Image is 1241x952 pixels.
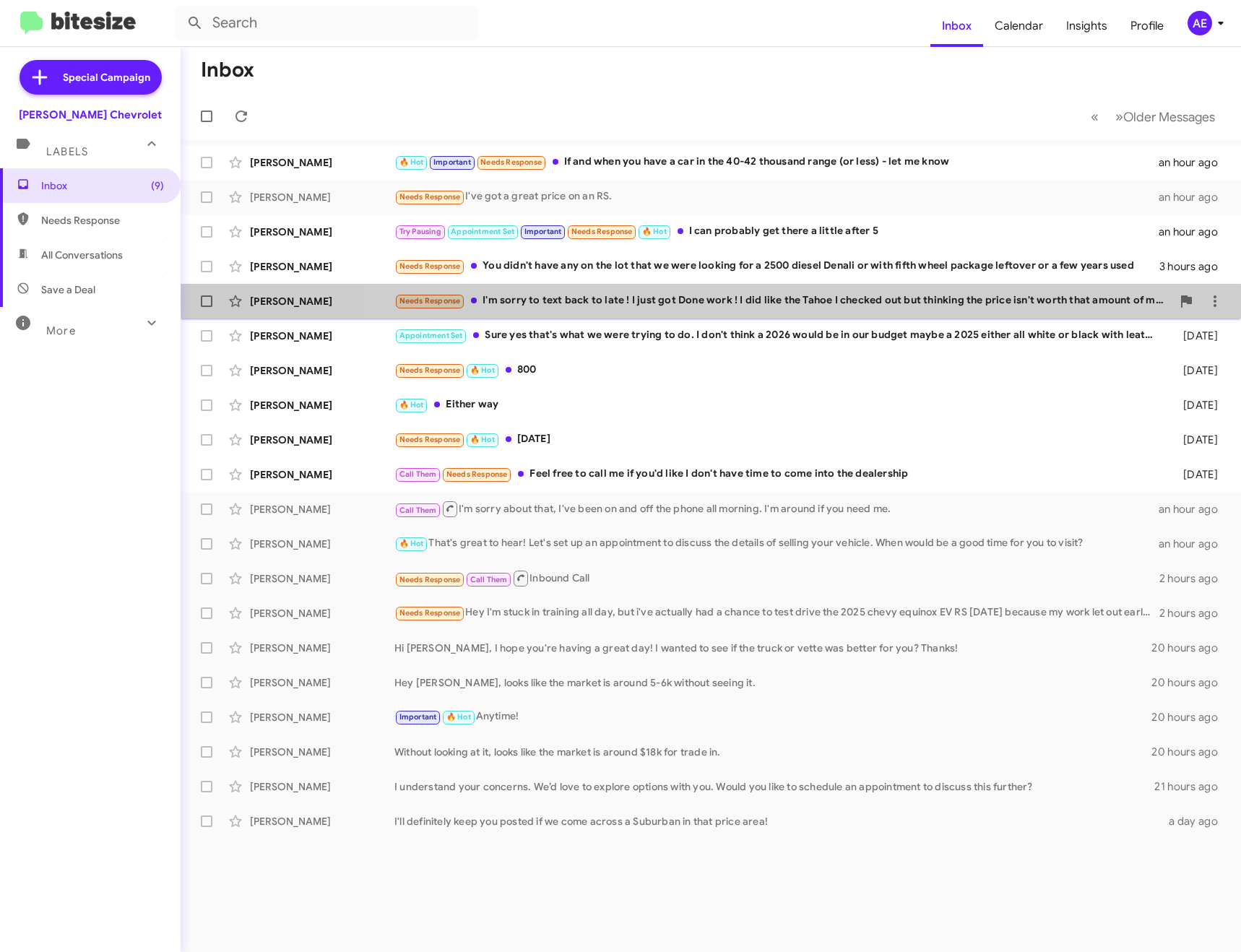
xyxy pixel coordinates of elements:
[394,397,1162,413] div: Either way
[250,537,394,551] div: [PERSON_NAME]
[1115,108,1123,126] span: »
[41,178,164,193] span: Inbox
[1159,502,1229,516] div: an hour ago
[250,675,394,690] div: [PERSON_NAME]
[394,569,1159,587] div: Inbound Call
[1162,814,1229,828] div: a day ago
[399,227,441,236] span: Try Pausing
[250,433,394,447] div: [PERSON_NAME]
[1159,155,1229,170] div: an hour ago
[250,641,394,655] div: [PERSON_NAME]
[250,329,394,343] div: [PERSON_NAME]
[201,59,254,82] h1: Inbox
[394,535,1159,552] div: That's great to hear! Let's set up an appointment to discuss the details of selling your vehicle....
[250,259,394,274] div: [PERSON_NAME]
[1159,190,1229,204] div: an hour ago
[1162,398,1229,412] div: [DATE]
[399,506,437,515] span: Call Them
[1107,102,1224,131] button: Next
[175,6,478,40] input: Search
[394,189,1159,205] div: I've got a great price on an RS.
[399,331,463,340] span: Appointment Set
[399,261,461,271] span: Needs Response
[250,571,394,586] div: [PERSON_NAME]
[394,814,1162,828] div: I'll definitely keep you posted if we come across a Suburban in that price area!
[394,154,1159,170] div: If and when you have a car in the 40-42 thousand range (or less) - let me know
[250,467,394,482] div: [PERSON_NAME]
[250,606,394,620] div: [PERSON_NAME]
[399,608,461,618] span: Needs Response
[394,675,1151,690] div: Hey [PERSON_NAME], looks like the market is around 5-6k without seeing it.
[250,814,394,828] div: [PERSON_NAME]
[1175,11,1225,35] button: AE
[1151,675,1229,690] div: 20 hours ago
[394,466,1162,483] div: Feel free to call me if you'd like I don't have time to come into the dealership
[250,779,394,794] div: [PERSON_NAME]
[394,293,1172,309] div: I'm sorry to text back to late ! I just got Done work ! I did like the Tahoe I checked out but th...
[399,365,461,375] span: Needs Response
[394,431,1162,448] div: [DATE]
[399,712,437,722] span: Important
[1123,109,1215,125] span: Older Messages
[1154,779,1229,794] div: 21 hours ago
[1162,329,1229,343] div: [DATE]
[250,363,394,378] div: [PERSON_NAME]
[394,500,1159,518] div: I'm sorry about that, I've been on and off the phone all morning. I'm around if you need me.
[399,469,437,479] span: Call Them
[930,5,983,47] a: Inbox
[250,294,394,308] div: [PERSON_NAME]
[399,296,461,306] span: Needs Response
[451,227,514,236] span: Appointment Set
[1151,745,1229,759] div: 20 hours ago
[394,258,1159,274] div: You didn't have any on the lot that we were looking for a 2500 diesel Denali or with fifth wheel ...
[470,365,495,375] span: 🔥 Hot
[250,502,394,516] div: [PERSON_NAME]
[394,709,1151,725] div: Anytime!
[1159,537,1229,551] div: an hour ago
[1151,710,1229,724] div: 20 hours ago
[446,469,508,479] span: Needs Response
[394,605,1159,621] div: Hey I'm stuck in training all day, but i've actually had a chance to test drive the 2025 chevy eq...
[1091,108,1099,126] span: «
[399,157,424,167] span: 🔥 Hot
[1159,225,1229,239] div: an hour ago
[399,192,461,202] span: Needs Response
[1162,467,1229,482] div: [DATE]
[446,712,471,722] span: 🔥 Hot
[983,5,1055,47] a: Calendar
[470,435,495,444] span: 🔥 Hot
[394,641,1151,655] div: Hi [PERSON_NAME], I hope you're having a great day! I wanted to see if the truck or vette was bet...
[394,223,1159,240] div: I can probably get there a little after 5
[399,575,461,584] span: Needs Response
[20,60,162,95] a: Special Campaign
[399,539,424,548] span: 🔥 Hot
[1055,5,1119,47] a: Insights
[1159,259,1229,274] div: 3 hours ago
[151,178,164,193] span: (9)
[41,282,95,297] span: Save a Deal
[470,575,508,584] span: Call Them
[19,108,162,122] div: [PERSON_NAME] Chevrolet
[571,227,633,236] span: Needs Response
[41,213,164,228] span: Needs Response
[250,155,394,170] div: [PERSON_NAME]
[250,190,394,204] div: [PERSON_NAME]
[63,70,150,85] span: Special Campaign
[1082,102,1107,131] button: Previous
[399,400,424,410] span: 🔥 Hot
[1151,641,1229,655] div: 20 hours ago
[480,157,542,167] span: Needs Response
[1159,571,1229,586] div: 2 hours ago
[1162,363,1229,378] div: [DATE]
[394,362,1162,378] div: 800
[250,398,394,412] div: [PERSON_NAME]
[46,145,88,158] span: Labels
[433,157,471,167] span: Important
[1119,5,1175,47] a: Profile
[394,327,1162,344] div: Sure yes that's what we were trying to do. I don't think a 2026 would be in our budget maybe a 20...
[250,710,394,724] div: [PERSON_NAME]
